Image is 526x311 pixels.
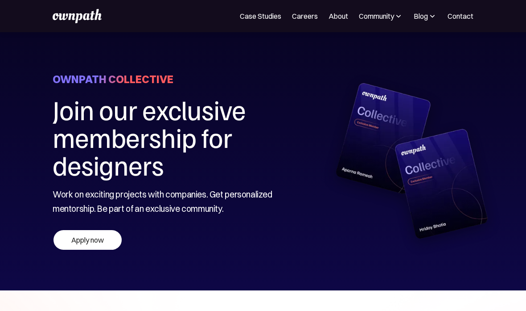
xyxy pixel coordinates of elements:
h3: ownpath collective [53,72,173,86]
div: Community [359,11,394,21]
a: About [329,11,348,21]
div: Apply now [53,230,122,250]
div: Blog [414,11,437,21]
div: Work on exciting projects with companies. Get personalized mentorship. Be part of an exclusive co... [53,187,289,216]
h1: Join our exclusive membership for designers [53,95,289,178]
a: Contact [448,11,473,21]
a: Apply now [53,229,122,250]
div: Community [359,11,403,21]
a: Careers [292,11,318,21]
div: Blog [414,11,428,21]
a: Case Studies [240,11,281,21]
